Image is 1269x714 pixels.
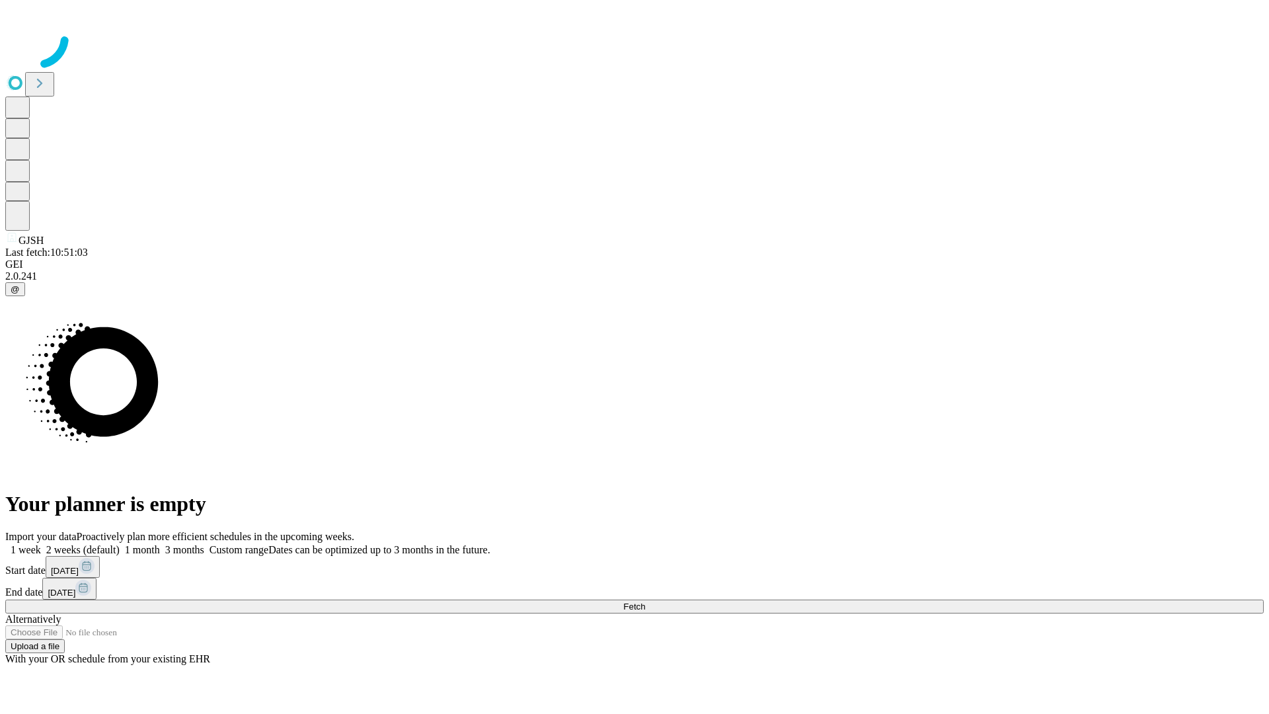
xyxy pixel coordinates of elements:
[42,578,96,600] button: [DATE]
[19,235,44,246] span: GJSH
[5,531,77,542] span: Import your data
[210,544,268,555] span: Custom range
[5,639,65,653] button: Upload a file
[5,282,25,296] button: @
[46,544,120,555] span: 2 weeks (default)
[48,588,75,598] span: [DATE]
[268,544,490,555] span: Dates can be optimized up to 3 months in the future.
[125,544,160,555] span: 1 month
[11,284,20,294] span: @
[51,566,79,576] span: [DATE]
[5,247,88,258] span: Last fetch: 10:51:03
[5,578,1264,600] div: End date
[5,600,1264,614] button: Fetch
[11,544,41,555] span: 1 week
[5,556,1264,578] div: Start date
[5,614,61,625] span: Alternatively
[165,544,204,555] span: 3 months
[46,556,100,578] button: [DATE]
[623,602,645,612] span: Fetch
[5,653,210,664] span: With your OR schedule from your existing EHR
[77,531,354,542] span: Proactively plan more efficient schedules in the upcoming weeks.
[5,270,1264,282] div: 2.0.241
[5,492,1264,516] h1: Your planner is empty
[5,258,1264,270] div: GEI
